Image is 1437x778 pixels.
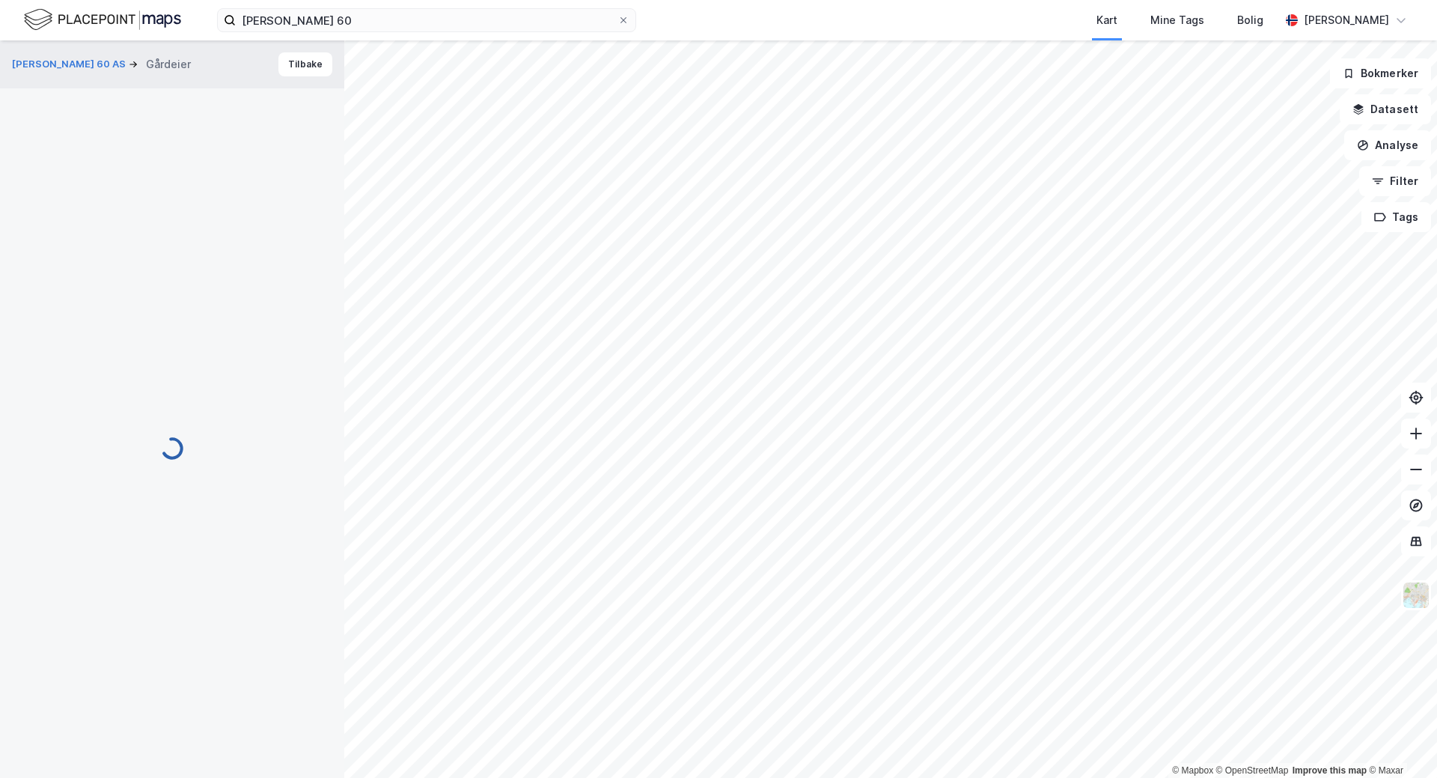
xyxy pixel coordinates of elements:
div: Kart [1096,11,1117,29]
div: Mine Tags [1150,11,1204,29]
button: Bokmerker [1330,58,1431,88]
button: Tilbake [278,52,332,76]
img: spinner.a6d8c91a73a9ac5275cf975e30b51cfb.svg [160,437,184,461]
a: OpenStreetMap [1216,765,1289,776]
div: Gårdeier [146,55,191,73]
button: Analyse [1344,130,1431,160]
img: logo.f888ab2527a4732fd821a326f86c7f29.svg [24,7,181,33]
button: Tags [1361,202,1431,232]
button: [PERSON_NAME] 60 AS [12,57,129,72]
input: Søk på adresse, matrikkel, gårdeiere, leietakere eller personer [236,9,617,31]
a: Mapbox [1172,765,1213,776]
iframe: Chat Widget [1362,706,1437,778]
a: Improve this map [1293,765,1367,776]
div: Bolig [1237,11,1263,29]
button: Filter [1359,166,1431,196]
img: Z [1402,581,1430,610]
button: Datasett [1340,94,1431,124]
div: [PERSON_NAME] [1304,11,1389,29]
